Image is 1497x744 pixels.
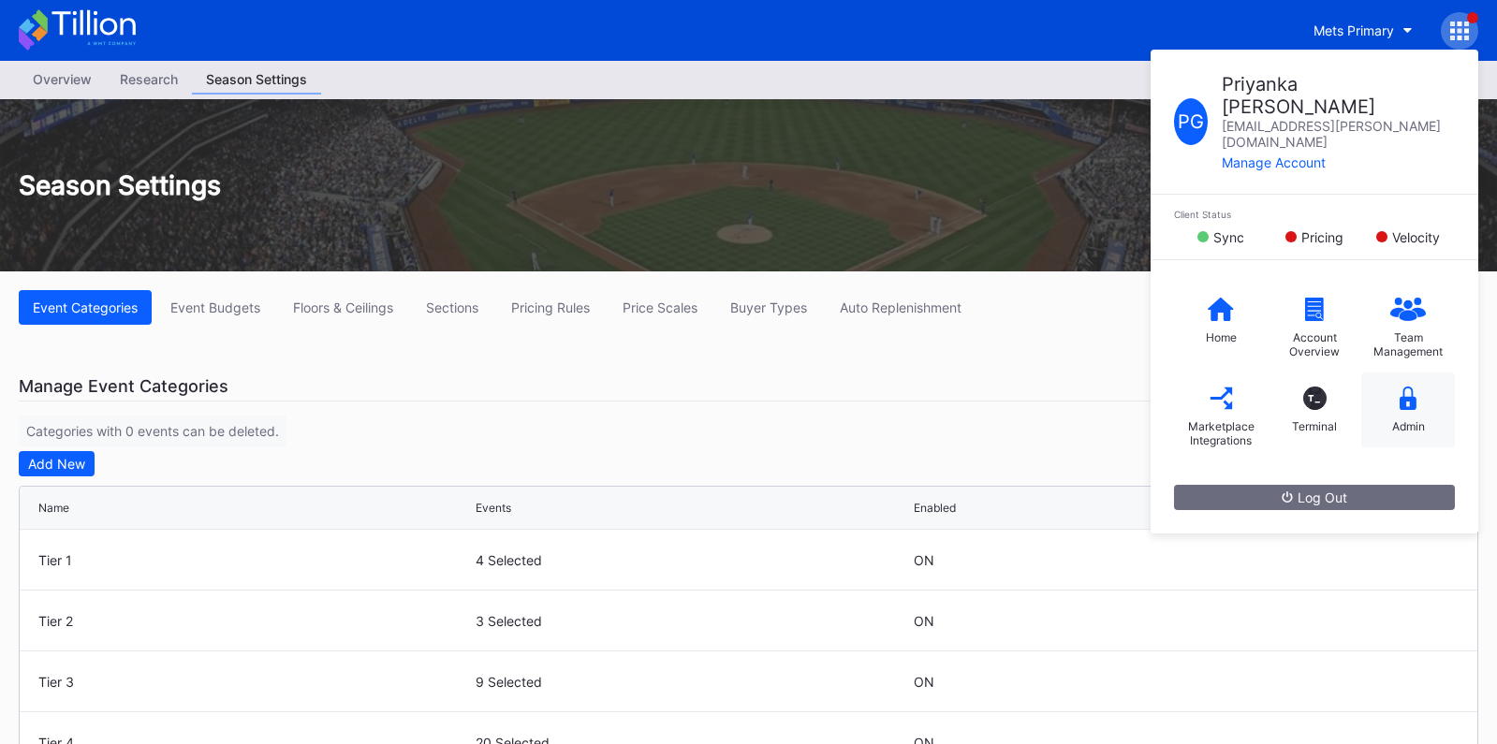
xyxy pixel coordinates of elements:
[1222,73,1455,118] div: Priyanka [PERSON_NAME]
[730,299,807,315] div: Buyer Types
[156,290,274,325] button: Event Budgets
[497,290,604,325] button: Pricing Rules
[826,290,976,325] button: Auto Replenishment
[1292,419,1337,433] div: Terminal
[914,674,934,690] div: ON
[19,416,286,446] div: Categories with 0 events can be deleted.
[426,299,478,315] div: Sections
[476,501,511,515] div: Events
[1213,229,1244,245] div: Sync
[19,66,106,93] div: Overview
[33,299,138,315] div: Event Categories
[1222,154,1455,170] div: Manage Account
[914,613,934,629] div: ON
[38,674,471,690] div: Tier 3
[840,299,961,315] div: Auto Replenishment
[1301,229,1343,245] div: Pricing
[914,552,934,568] div: ON
[914,501,956,515] div: Enabled
[1392,419,1425,433] div: Admin
[511,299,590,315] div: Pricing Rules
[38,613,471,629] div: Tier 2
[38,501,69,515] div: Name
[279,290,407,325] button: Floors & Ceilings
[1303,387,1327,410] div: T_
[106,66,192,93] div: Research
[716,290,821,325] button: Buyer Types
[476,613,908,629] div: 3 Selected
[19,290,152,325] button: Event Categories
[19,66,106,95] a: Overview
[476,552,908,568] div: 4 Selected
[1174,98,1208,145] div: P G
[1183,419,1258,447] div: Marketplace Integrations
[170,299,260,315] div: Event Budgets
[192,66,321,95] a: Season Settings
[609,290,712,325] button: Price Scales
[28,456,85,472] div: Add New
[1371,330,1446,358] div: Team Management
[1314,22,1394,38] div: Mets Primary
[1299,13,1427,48] button: Mets Primary
[1282,489,1347,505] div: Log Out
[1277,330,1352,358] div: Account Overview
[38,552,471,568] div: Tier 1
[1222,118,1455,150] div: [EMAIL_ADDRESS][PERSON_NAME][DOMAIN_NAME]
[1206,330,1237,344] div: Home
[106,66,192,95] a: Research
[476,674,908,690] div: 9 Selected
[1174,209,1455,220] div: Client Status
[19,372,1478,401] div: Manage Event Categories
[293,299,393,315] div: Floors & Ceilings
[412,290,492,325] button: Sections
[1392,229,1440,245] div: Velocity
[1174,485,1455,510] button: Log Out
[19,451,95,476] button: Add New
[623,299,697,315] div: Price Scales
